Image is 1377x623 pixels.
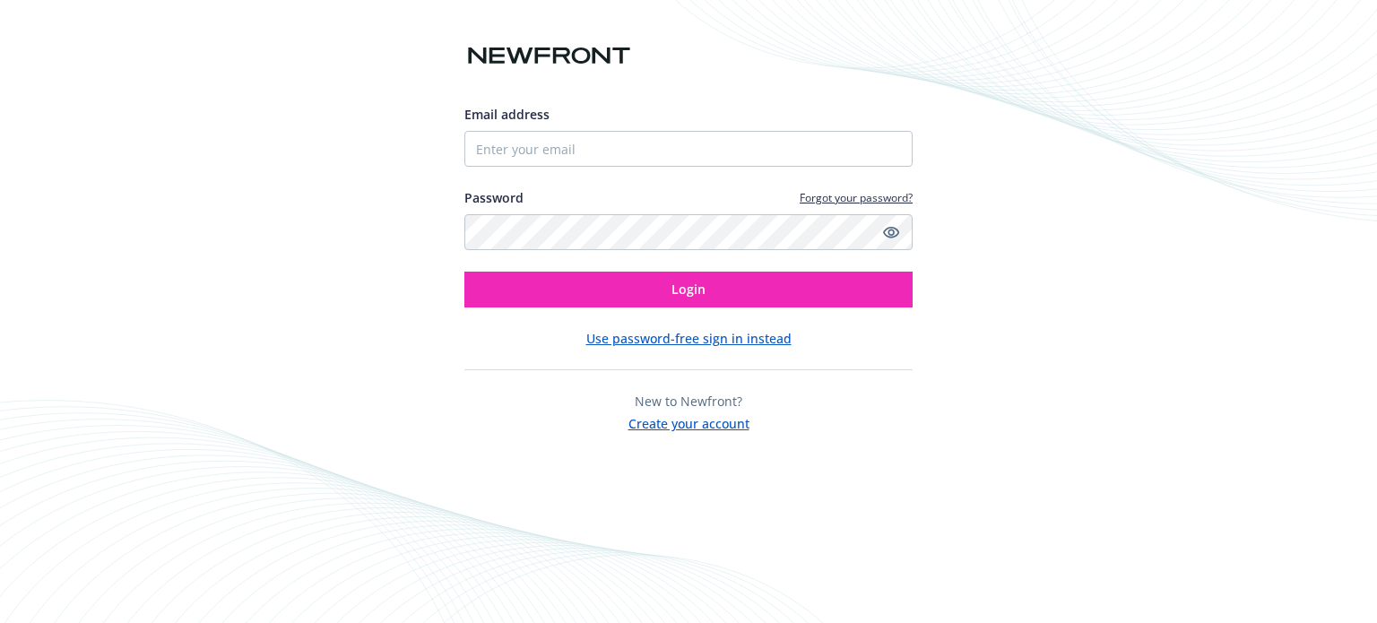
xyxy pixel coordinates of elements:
[464,106,550,123] span: Email address
[800,190,913,205] a: Forgot your password?
[464,40,634,72] img: Newfront logo
[586,329,792,348] button: Use password-free sign in instead
[464,188,524,207] label: Password
[635,393,742,410] span: New to Newfront?
[628,411,749,433] button: Create your account
[464,131,913,167] input: Enter your email
[880,221,902,243] a: Show password
[671,281,706,298] span: Login
[464,272,913,307] button: Login
[464,214,913,250] input: Enter your password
